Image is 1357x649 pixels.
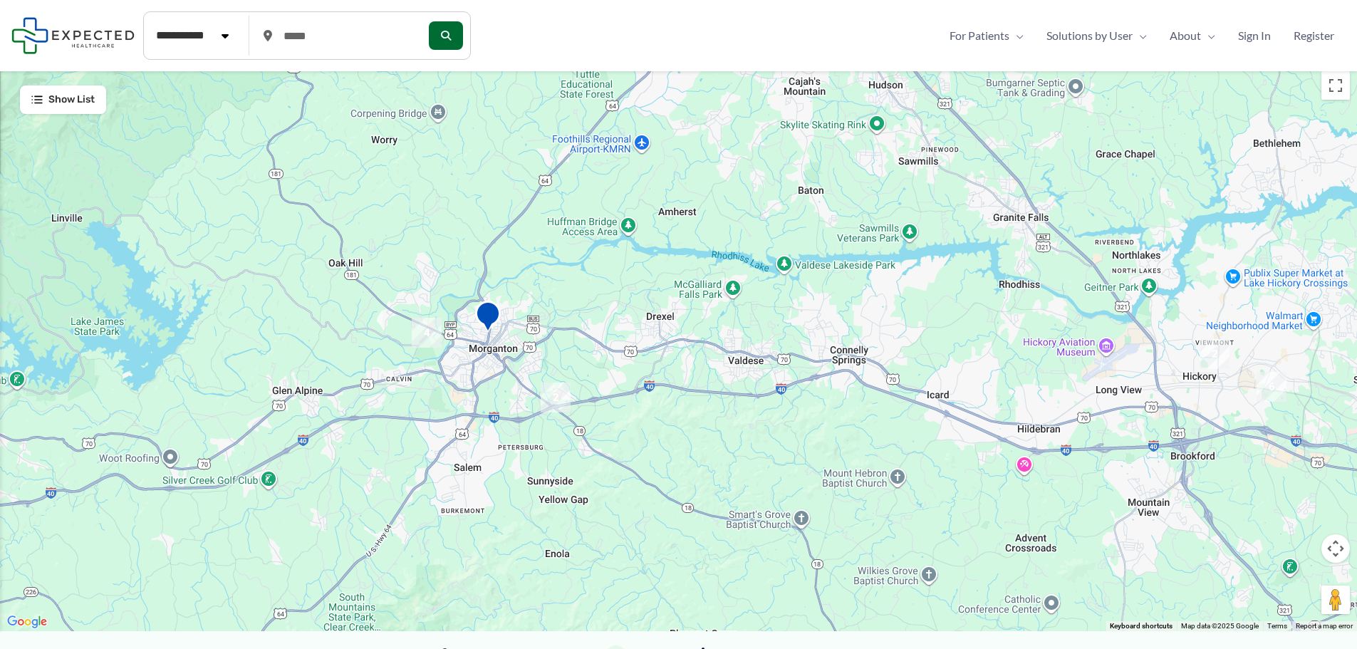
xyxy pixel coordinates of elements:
span: Menu Toggle [1009,25,1024,46]
button: Keyboard shortcuts [1110,621,1173,631]
span: Solutions by User [1046,25,1133,46]
a: AboutMenu Toggle [1158,25,1227,46]
span: Map data ©2025 Google [1181,622,1259,630]
span: Register [1294,25,1334,46]
a: For PatientsMenu Toggle [938,25,1035,46]
button: Show List [20,85,106,114]
img: Google [4,613,51,631]
span: Sign In [1238,25,1271,46]
button: Drag Pegman onto the map to open Street View [1321,586,1350,614]
span: Menu Toggle [1201,25,1215,46]
a: Sign In [1227,25,1282,46]
span: About [1170,25,1201,46]
a: Register [1282,25,1346,46]
img: List [31,94,43,105]
span: For Patients [950,25,1009,46]
div: 4 [412,318,442,348]
a: Solutions by UserMenu Toggle [1035,25,1158,46]
button: Map camera controls [1321,534,1350,563]
div: 6 [1257,372,1286,402]
div: Miracle In Me 3D, LLC [475,301,501,337]
span: Menu Toggle [1133,25,1147,46]
a: Report a map error [1296,622,1353,630]
img: Expected Healthcare Logo - side, dark font, small [11,17,135,53]
div: 2 [541,383,571,412]
div: 2 [1200,339,1229,369]
span: Show List [48,94,95,106]
a: Open this area in Google Maps (opens a new window) [4,613,51,631]
a: Terms [1267,622,1287,630]
button: Toggle fullscreen view [1321,71,1350,100]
